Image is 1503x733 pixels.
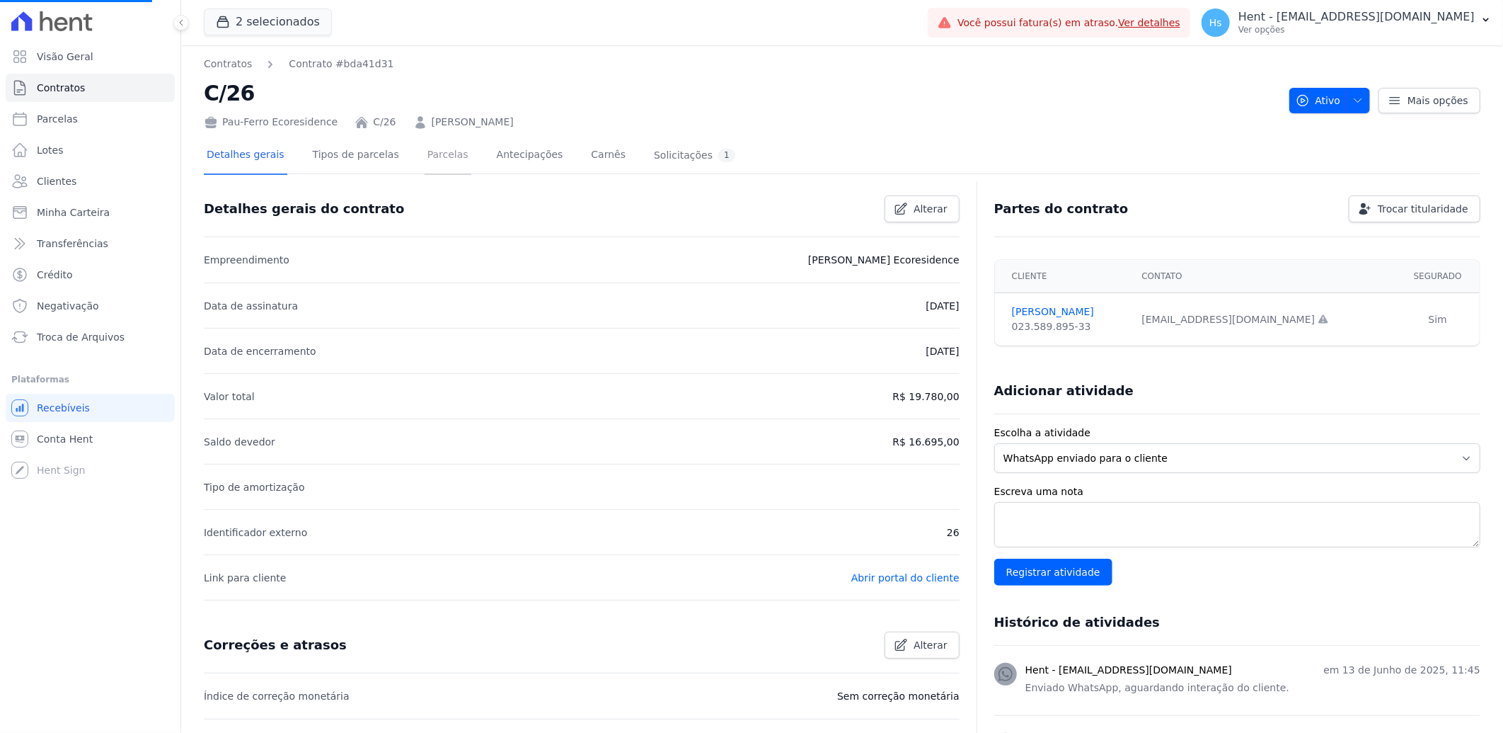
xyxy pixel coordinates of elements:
a: C/26 [373,115,396,130]
p: [DATE] [926,343,959,360]
div: Solicitações [654,149,735,162]
p: Tipo de amortização [204,479,305,496]
a: Alterar [885,632,960,659]
a: Parcelas [425,137,471,175]
a: Parcelas [6,105,175,133]
label: Escreva uma nota [994,484,1480,499]
p: R$ 16.695,00 [892,433,959,450]
span: Parcelas [37,112,78,126]
a: Transferências [6,229,175,258]
a: Alterar [885,195,960,222]
input: Registrar atividade [994,559,1112,586]
a: Clientes [6,167,175,195]
h3: Histórico de atividades [994,614,1160,631]
h3: Detalhes gerais do contrato [204,200,404,217]
a: [PERSON_NAME] [432,115,514,130]
span: Contratos [37,81,85,95]
a: Contratos [6,74,175,102]
div: 1 [718,149,735,162]
span: Alterar [914,202,948,216]
a: Recebíveis [6,394,175,422]
p: 26 [947,524,960,541]
p: Data de assinatura [204,297,298,314]
a: Mais opções [1378,88,1480,113]
p: Empreendimento [204,251,289,268]
a: Conta Hent [6,425,175,453]
a: Trocar titularidade [1349,195,1480,222]
span: Visão Geral [37,50,93,64]
a: Contratos [204,57,252,72]
span: Transferências [37,237,108,251]
h2: C/26 [204,77,1278,109]
p: R$ 19.780,00 [892,388,959,405]
a: Negativação [6,292,175,320]
a: Antecipações [494,137,566,175]
span: Trocar titularidade [1378,202,1468,216]
button: Hs Hent - [EMAIL_ADDRESS][DOMAIN_NAME] Ver opções [1190,3,1503,42]
p: Saldo devedor [204,433,275,450]
p: Hent - [EMAIL_ADDRESS][DOMAIN_NAME] [1238,10,1475,24]
a: Carnês [588,137,628,175]
h3: Adicionar atividade [994,382,1134,399]
span: Clientes [37,174,76,188]
span: Minha Carteira [37,205,110,220]
a: Tipos de parcelas [310,137,402,175]
span: Recebíveis [37,401,90,415]
p: em 13 de Junho de 2025, 11:45 [1323,663,1480,678]
p: Link para cliente [204,569,286,586]
div: [EMAIL_ADDRESS][DOMAIN_NAME] [1142,312,1388,327]
div: Plataformas [11,371,169,388]
label: Escolha a atividade [994,426,1480,441]
p: Identificador externo [204,524,307,541]
h3: Partes do contrato [994,200,1129,217]
th: Contato [1134,260,1396,293]
span: Negativação [37,299,99,313]
p: Sem correção monetária [837,688,960,705]
a: Minha Carteira [6,198,175,227]
th: Segurado [1396,260,1480,293]
a: Troca de Arquivos [6,323,175,351]
a: Visão Geral [6,42,175,71]
p: Enviado WhatsApp, aguardando interação do cliente. [1025,681,1480,695]
nav: Breadcrumb [204,57,394,72]
span: Mais opções [1407,93,1468,108]
span: Lotes [37,143,64,157]
a: Abrir portal do cliente [851,572,960,584]
button: Ativo [1289,88,1371,113]
p: Índice de correção monetária [204,688,350,705]
div: Pau-Ferro Ecoresidence [204,115,338,130]
a: Lotes [6,136,175,164]
span: Conta Hent [37,432,93,446]
span: Ativo [1296,88,1341,113]
span: Hs [1209,18,1222,28]
td: Sim [1396,293,1480,346]
a: Solicitações1 [651,137,738,175]
button: 2 selecionados [204,8,332,35]
span: Alterar [914,638,948,652]
div: 023.589.895-33 [1012,319,1125,334]
h3: Hent - [EMAIL_ADDRESS][DOMAIN_NAME] [1025,663,1232,678]
p: [PERSON_NAME] Ecoresidence [808,251,960,268]
p: [DATE] [926,297,959,314]
p: Ver opções [1238,24,1475,35]
a: Crédito [6,261,175,289]
a: [PERSON_NAME] [1012,305,1125,319]
a: Ver detalhes [1118,17,1180,28]
th: Cliente [995,260,1134,293]
p: Valor total [204,388,255,405]
a: Contrato #bda41d31 [289,57,393,72]
a: Detalhes gerais [204,137,287,175]
p: Data de encerramento [204,343,316,360]
h3: Correções e atrasos [204,637,347,654]
span: Você possui fatura(s) em atraso. [957,16,1180,30]
span: Troca de Arquivos [37,330,125,344]
span: Crédito [37,268,73,282]
nav: Breadcrumb [204,57,1278,72]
